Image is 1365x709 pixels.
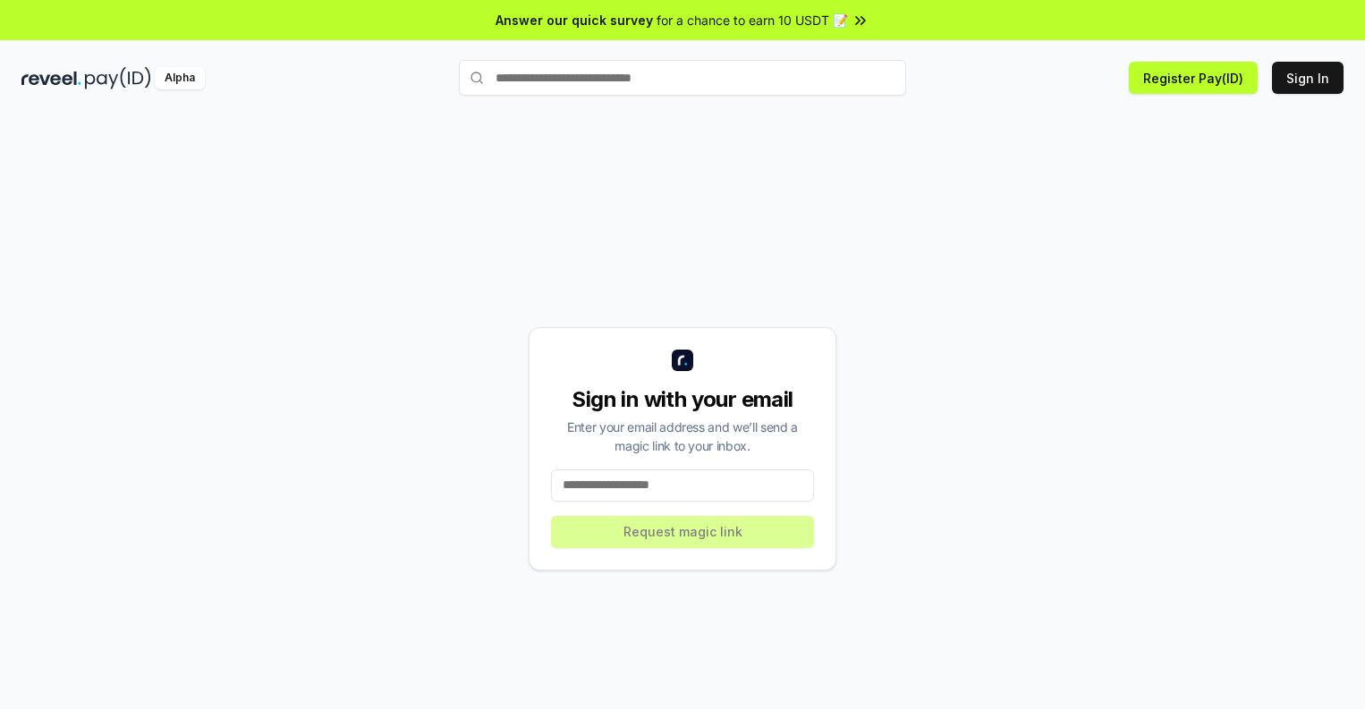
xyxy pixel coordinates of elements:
div: Enter your email address and we’ll send a magic link to your inbox. [551,418,814,455]
button: Register Pay(ID) [1129,62,1258,94]
div: Alpha [155,67,205,89]
span: Answer our quick survey [496,11,653,30]
span: for a chance to earn 10 USDT 📝 [657,11,848,30]
div: Sign in with your email [551,385,814,414]
button: Sign In [1272,62,1344,94]
img: pay_id [85,67,151,89]
img: logo_small [672,350,693,371]
img: reveel_dark [21,67,81,89]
